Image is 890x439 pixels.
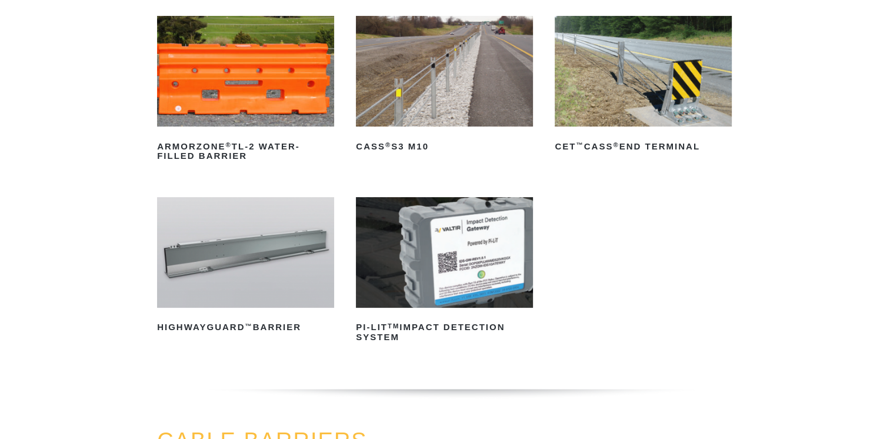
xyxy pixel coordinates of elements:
[613,141,619,148] sup: ®
[356,197,533,347] a: PI-LITTMImpact Detection System
[157,16,334,165] a: ArmorZone®TL-2 Water-Filled Barrier
[356,318,533,347] h2: PI-LIT Impact Detection System
[555,16,732,156] a: CET™CASS®End Terminal
[385,141,391,148] sup: ®
[225,141,231,148] sup: ®
[157,318,334,337] h2: HighwayGuard Barrier
[245,322,252,330] sup: ™
[356,137,533,156] h2: CASS S3 M10
[555,137,732,156] h2: CET CASS End Terminal
[356,16,533,156] a: CASS®S3 M10
[157,137,334,165] h2: ArmorZone TL-2 Water-Filled Barrier
[157,197,334,337] a: HighwayGuard™Barrier
[576,141,584,148] sup: ™
[388,322,399,330] sup: TM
